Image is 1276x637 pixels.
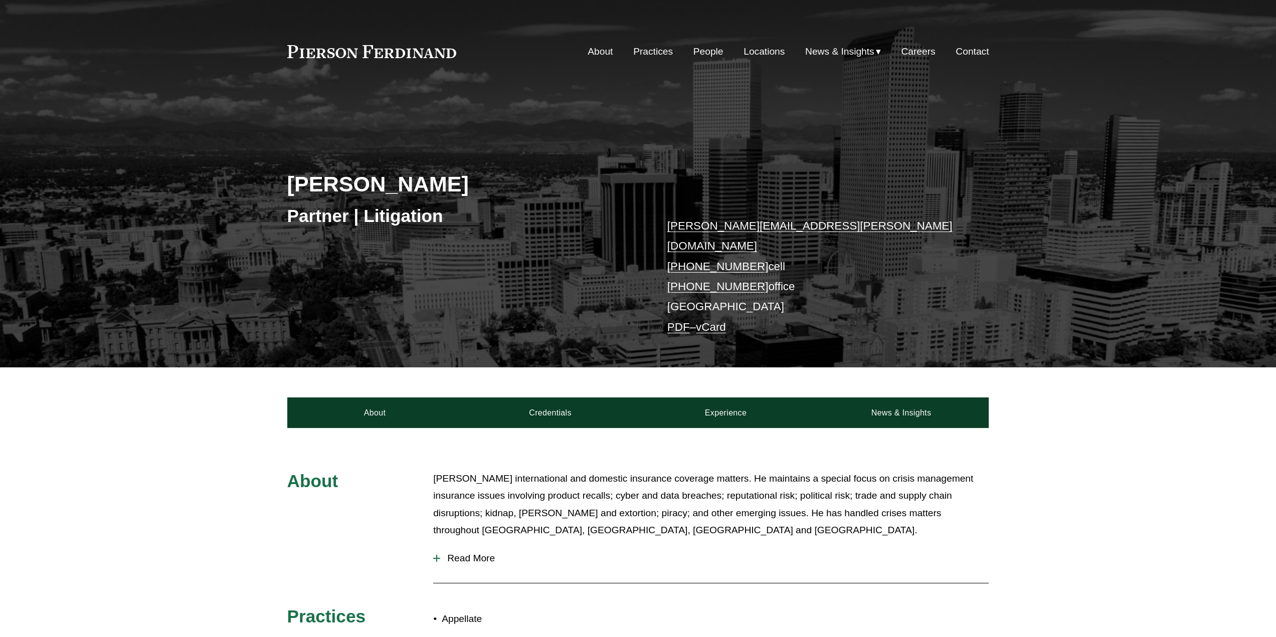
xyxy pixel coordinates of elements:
p: Appellate [442,610,638,628]
a: Locations [744,42,785,61]
a: Practices [633,42,673,61]
h3: Partner | Litigation [287,205,638,227]
a: Experience [638,397,814,428]
a: Credentials [463,397,638,428]
a: [PHONE_NUMBER] [667,260,769,273]
p: cell office [GEOGRAPHIC_DATA] – [667,216,960,337]
span: Practices [287,606,366,626]
span: About [287,471,338,491]
button: Read More [433,545,989,571]
a: folder dropdown [805,42,881,61]
a: [PHONE_NUMBER] [667,280,769,293]
a: vCard [696,321,726,333]
a: About [287,397,463,428]
a: [PERSON_NAME][EMAIL_ADDRESS][PERSON_NAME][DOMAIN_NAME] [667,220,953,252]
a: News & Insights [813,397,989,428]
p: [PERSON_NAME] international and domestic insurance coverage matters. He maintains a special focus... [433,470,989,539]
a: PDF [667,321,690,333]
a: About [588,42,613,61]
a: People [693,42,723,61]
h2: [PERSON_NAME] [287,171,638,197]
span: News & Insights [805,43,874,61]
a: Contact [956,42,989,61]
a: Careers [901,42,935,61]
span: Read More [440,553,989,564]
